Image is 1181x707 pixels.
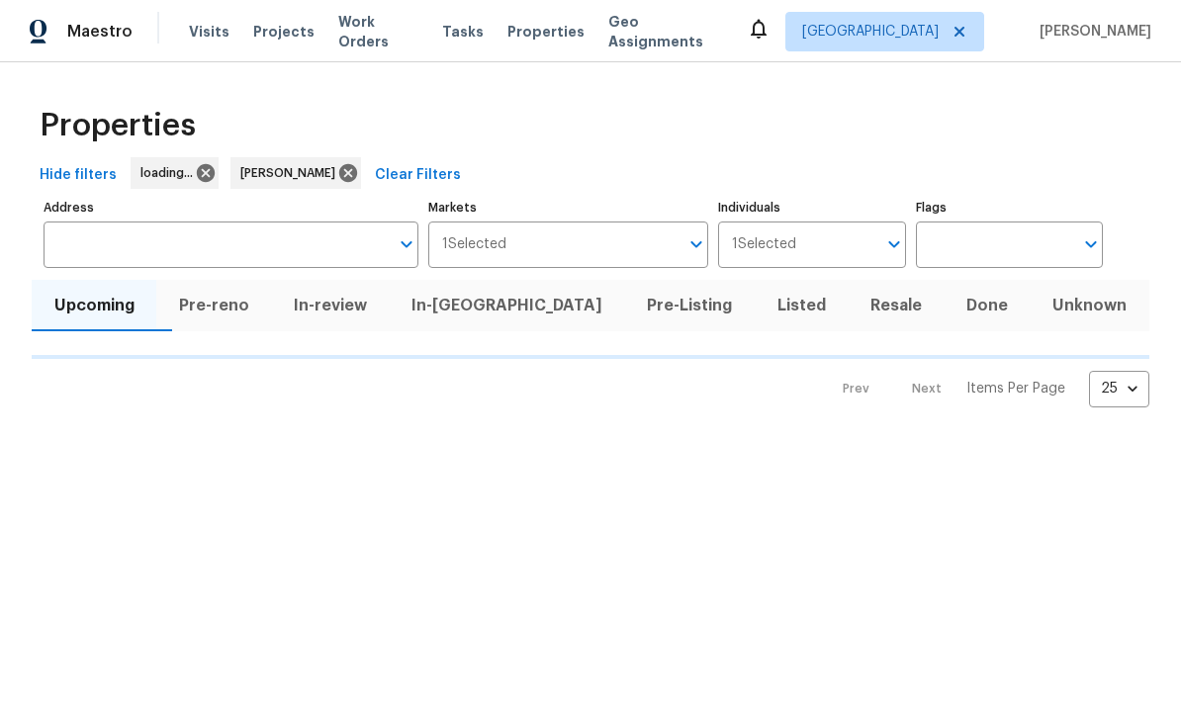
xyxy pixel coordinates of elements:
span: Geo Assignments [608,12,723,51]
span: Tasks [442,25,484,39]
span: [PERSON_NAME] [240,163,343,183]
span: [GEOGRAPHIC_DATA] [802,22,939,42]
span: 1 Selected [732,236,796,253]
span: Visits [189,22,229,42]
span: Unknown [1043,292,1137,319]
div: 25 [1089,363,1149,414]
label: Markets [428,202,709,214]
span: Properties [507,22,585,42]
span: Resale [860,292,932,319]
button: Open [1077,230,1105,258]
label: Individuals [718,202,905,214]
span: loading... [140,163,201,183]
span: Listed [767,292,836,319]
span: Work Orders [338,12,418,51]
span: Properties [40,116,196,135]
div: [PERSON_NAME] [230,157,361,189]
span: Clear Filters [375,163,461,188]
span: Pre-reno [168,292,259,319]
button: Open [682,230,710,258]
span: Pre-Listing [637,292,743,319]
button: Hide filters [32,157,125,194]
span: In-[GEOGRAPHIC_DATA] [402,292,613,319]
span: Upcoming [44,292,144,319]
label: Flags [916,202,1103,214]
div: loading... [131,157,219,189]
p: Items Per Page [966,379,1065,398]
span: Done [956,292,1019,319]
span: 1 Selected [442,236,506,253]
span: [PERSON_NAME] [1032,22,1151,42]
button: Clear Filters [367,157,469,194]
button: Open [393,230,420,258]
nav: Pagination Navigation [824,371,1149,407]
span: Maestro [67,22,133,42]
span: In-review [283,292,377,319]
span: Projects [253,22,315,42]
span: Hide filters [40,163,117,188]
button: Open [880,230,908,258]
label: Address [44,202,418,214]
